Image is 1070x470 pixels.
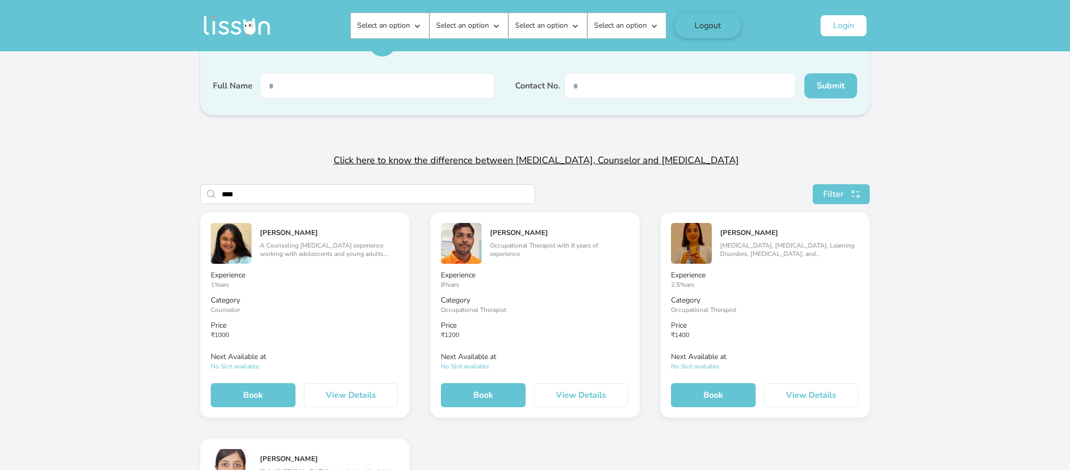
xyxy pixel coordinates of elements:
p: Next Available at [671,352,859,362]
p: Category [441,295,629,306]
button: View Details [534,383,628,407]
img: Lissun [203,16,270,35]
p: Experience [441,270,629,281]
p: Select an option [357,20,410,31]
button: Book [211,383,295,407]
p: ₹ 1400 [671,331,859,339]
p: Price [441,320,629,331]
p: Select an option [594,20,647,31]
p: No Slot available [671,362,859,371]
button: Submit [804,73,857,98]
h5: [PERSON_NAME] [260,229,399,237]
span: Occupational Therapist [441,306,506,314]
p: Select an option [436,20,489,31]
img: search111.svg [848,188,863,200]
p: No Slot available [441,362,629,371]
p: Experience [671,270,859,281]
span: Filter [823,188,844,200]
label: Contact No. [515,80,560,92]
button: Book [441,383,526,407]
p: Category [211,295,399,306]
p: 2.5 Years [671,281,859,289]
h5: [PERSON_NAME] [490,229,629,237]
p: 1 Years [211,281,399,289]
p: Price [671,320,859,331]
p: [MEDICAL_DATA], [MEDICAL_DATA], Learning Disorders, [MEDICAL_DATA], and [MEDICAL_DATA] [720,241,859,258]
img: image [671,223,712,264]
p: Next Available at [441,352,629,362]
button: View Details [304,383,398,407]
p: Select an option [515,20,568,31]
p: Price [211,320,399,331]
h5: [PERSON_NAME] [720,229,859,237]
p: Experience [211,270,399,281]
label: Full Name [213,80,253,92]
p: No Slot available [211,362,399,371]
button: Logout [675,13,741,38]
span: Occupational Therapist [671,306,736,314]
img: image [211,223,252,264]
p: 8 Years [441,281,629,289]
img: image [441,223,482,264]
button: Login [821,15,867,36]
h5: [PERSON_NAME] [260,455,399,463]
p: Category [671,295,859,306]
p: ₹ 1000 [211,331,399,339]
button: Book [671,383,756,407]
p: Next Available at [211,352,399,362]
button: View Details [764,383,858,407]
p: A Counseling [MEDICAL_DATA] experience working with adolescents and young adults, addressing conc... [260,241,399,258]
span: Counselor [211,306,240,314]
p: Occupational Therapist with 8 years of experience [490,241,629,258]
span: Click here to know the difference between [MEDICAL_DATA], Counselor and [MEDICAL_DATA] [334,154,739,166]
p: ₹ 1200 [441,331,629,339]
